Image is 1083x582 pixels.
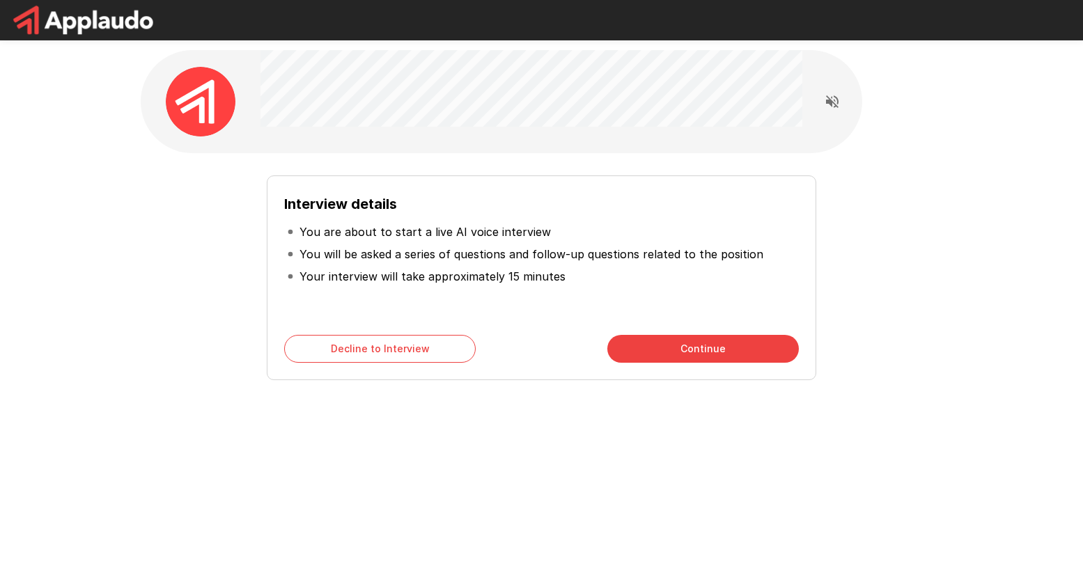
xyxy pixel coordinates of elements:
button: Continue [607,335,799,363]
p: Your interview will take approximately 15 minutes [299,268,566,285]
p: You are about to start a live AI voice interview [299,223,551,240]
button: Decline to Interview [284,335,476,363]
p: You will be asked a series of questions and follow-up questions related to the position [299,246,763,262]
b: Interview details [284,196,397,212]
button: Read questions aloud [818,88,846,116]
img: applaudo_avatar.png [166,67,235,136]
